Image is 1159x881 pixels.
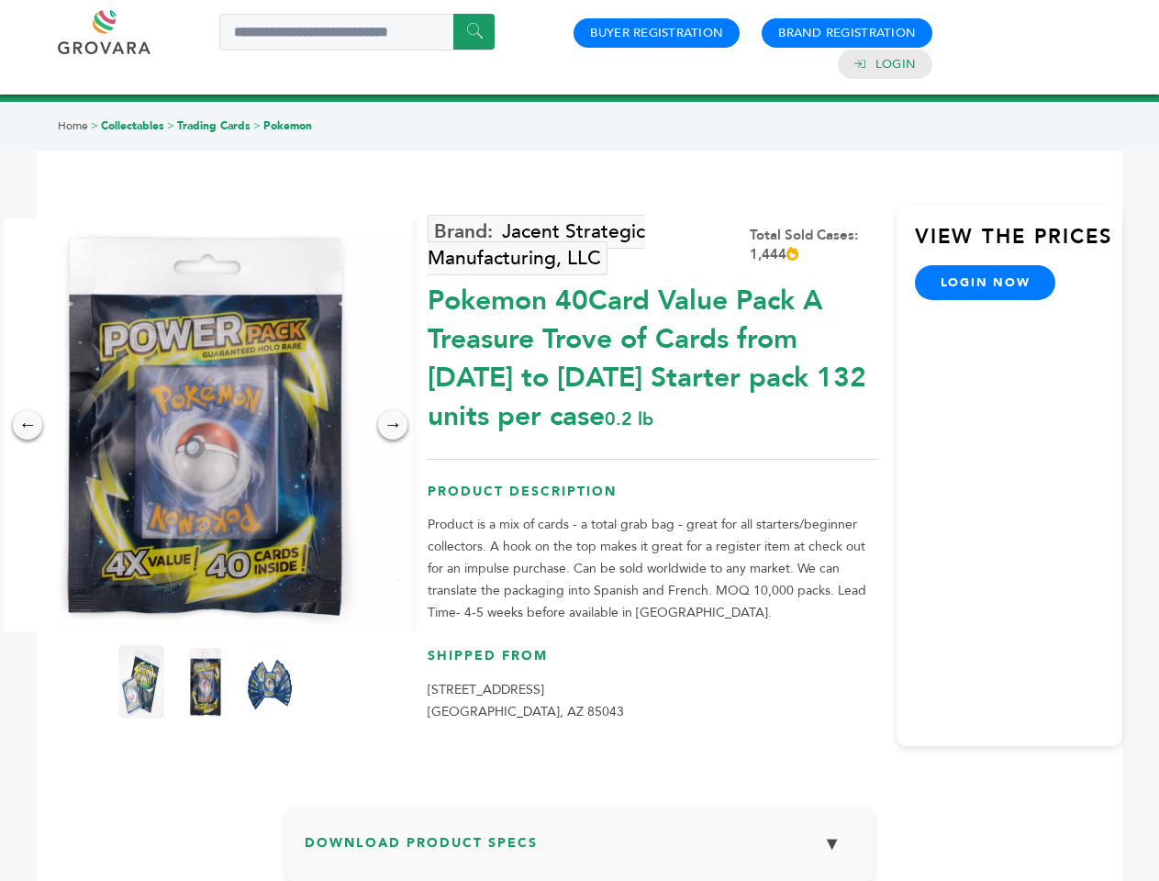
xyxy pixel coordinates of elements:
a: Pokemon [263,118,312,133]
button: ▼ [809,824,855,864]
img: Pokemon 40-Card Value Pack – A Treasure Trove of Cards from 1996 to 2024 - Starter pack! 132 unit... [247,645,293,719]
input: Search a product or brand... [219,14,495,50]
span: > [167,118,174,133]
div: ← [13,410,42,440]
h3: Shipped From [428,647,878,679]
a: Home [58,118,88,133]
div: → [378,410,407,440]
a: Brand Registration [778,25,916,41]
a: Login [875,56,916,72]
a: Collectables [101,118,164,133]
a: Jacent Strategic Manufacturing, LLC [428,215,645,275]
div: Total Sold Cases: 1,444 [750,226,878,264]
a: Buyer Registration [590,25,723,41]
h3: View the Prices [915,223,1122,265]
span: 0.2 lb [605,407,653,431]
h3: Download Product Specs [305,824,855,877]
span: > [253,118,261,133]
img: Pokemon 40-Card Value Pack – A Treasure Trove of Cards from 1996 to 2024 - Starter pack! 132 unit... [118,645,164,719]
div: Pokemon 40Card Value Pack A Treasure Trove of Cards from [DATE] to [DATE] Starter pack 132 units ... [428,273,878,436]
p: Product is a mix of cards - a total grab bag - great for all starters/beginner collectors. A hook... [428,514,878,624]
img: Pokemon 40-Card Value Pack – A Treasure Trove of Cards from 1996 to 2024 - Starter pack! 132 unit... [183,645,228,719]
p: [STREET_ADDRESS] [GEOGRAPHIC_DATA], AZ 85043 [428,679,878,723]
span: > [91,118,98,133]
h3: Product Description [428,483,878,515]
a: Trading Cards [177,118,251,133]
a: login now [915,265,1056,300]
